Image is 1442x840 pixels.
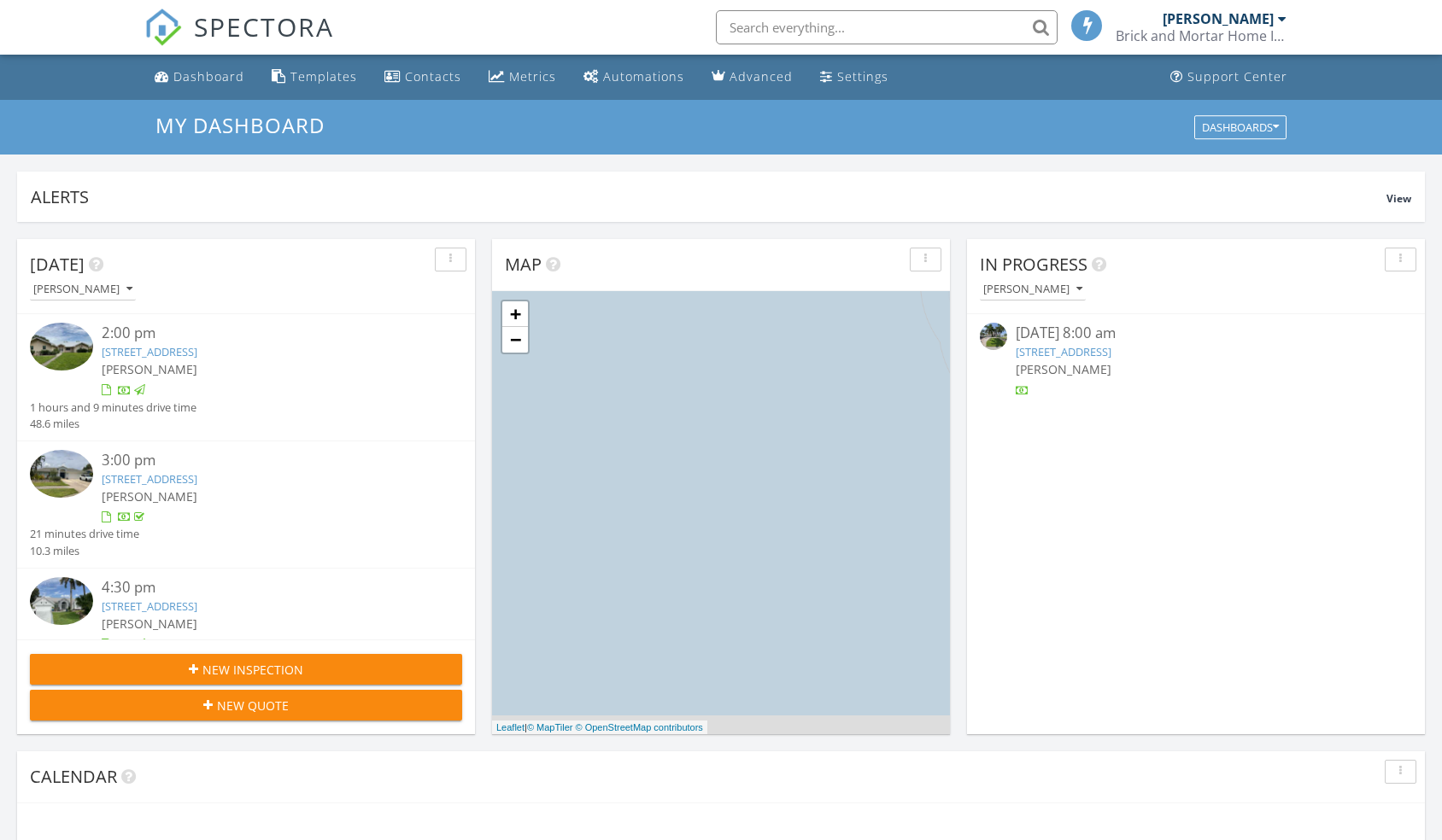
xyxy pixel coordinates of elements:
div: Advanced [730,68,793,85]
div: 4:30 pm [102,577,426,598]
input: Search everything... [716,10,1058,44]
a: [STREET_ADDRESS] [1016,344,1111,359]
button: [PERSON_NAME] [30,278,136,301]
span: Calendar [30,765,117,788]
a: Metrics [482,61,563,93]
div: 48.6 miles [30,416,196,432]
span: New Quote [217,697,289,715]
a: Leaflet [496,722,525,732]
img: The Best Home Inspection Software - Spectora [144,9,182,46]
div: Templates [290,68,357,85]
div: [PERSON_NAME] [33,283,132,295]
a: SPECTORA [144,23,334,59]
a: [STREET_ADDRESS] [102,344,197,359]
div: Dashboards [1202,121,1279,133]
button: Dashboards [1194,115,1287,139]
a: [STREET_ADDRESS] [102,471,197,487]
span: [DATE] [30,253,85,276]
span: [PERSON_NAME] [102,615,197,632]
span: [PERSON_NAME] [102,488,197,505]
div: 3:00 pm [102,450,426,471]
span: My Dashboard [155,111,325,139]
div: 1 hours and 9 minutes drive time [30,400,196,416]
div: Settings [837,68,888,85]
div: Automations [603,68,684,85]
a: Automations (Basic) [577,61,691,93]
a: Templates [265,61,364,93]
a: © OpenStreetMap contributors [576,722,703,732]
a: 3:00 pm [STREET_ADDRESS] [PERSON_NAME] 21 minutes drive time 10.3 miles [30,450,462,559]
a: Contacts [378,61,468,93]
div: [DATE] 8:00 am [1016,323,1376,344]
img: 9363049%2Fcover_photos%2Fxgy6YXSDAZdishGXozLU%2Fsmall.9363049-1756313202230 [30,323,93,370]
a: Zoom in [502,301,528,327]
div: Alerts [31,185,1386,208]
div: Dashboard [173,68,244,85]
a: [DATE] 8:00 am [STREET_ADDRESS] [PERSON_NAME] [980,323,1412,399]
div: 2:00 pm [102,323,426,344]
img: 9354729%2Fcover_photos%2FpVNJ9lfp41vmtDXF0KCF%2Fsmall.9354729-1756318235536 [30,450,93,498]
a: Settings [813,61,895,93]
a: Advanced [705,61,800,93]
a: Dashboard [148,61,251,93]
button: [PERSON_NAME] [980,278,1086,301]
span: SPECTORA [194,9,334,44]
span: View [1386,191,1411,206]
div: | [492,720,707,735]
a: Zoom out [502,327,528,353]
a: 4:30 pm [STREET_ADDRESS] [PERSON_NAME] 21 minutes drive time 11.8 miles [30,577,462,686]
span: New Inspection [202,661,303,679]
div: [PERSON_NAME] [1163,10,1274,27]
button: New Quote [30,690,462,720]
span: Map [505,253,542,276]
img: 9363029%2Fcover_photos%2F10n9ZCnBOW6u78jdEEcm%2Fsmall.9363029-1756322466211 [30,577,93,625]
span: [PERSON_NAME] [1016,361,1111,377]
div: 10.3 miles [30,543,139,559]
button: New Inspection [30,654,462,685]
img: streetview [980,323,1007,350]
a: 2:00 pm [STREET_ADDRESS] [PERSON_NAME] 1 hours and 9 minutes drive time 48.6 miles [30,323,462,432]
div: Metrics [509,68,556,85]
div: 21 minutes drive time [30,526,139,542]
div: [PERSON_NAME] [983,283,1082,295]
div: Support Center [1187,68,1287,85]
a: [STREET_ADDRESS] [102,598,197,614]
a: © MapTiler [527,722,573,732]
span: [PERSON_NAME] [102,361,197,377]
span: In Progress [980,253,1087,276]
div: Brick and Mortar Home Inspection Services [1116,27,1287,44]
a: Support Center [1164,61,1294,93]
div: Contacts [405,68,461,85]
